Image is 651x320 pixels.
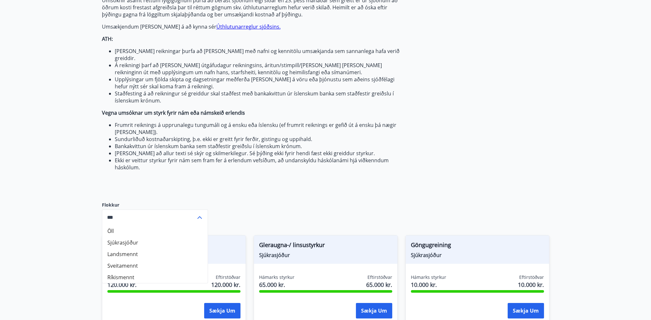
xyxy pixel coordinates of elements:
p: Umsækjendum [PERSON_NAME] á að kynna sér [102,23,405,30]
button: Sækja um [508,303,544,318]
span: Eftirstöðvar [216,274,240,280]
li: [PERSON_NAME] að allur texti sé skýr og skilmerkilegur. Sé þýðing ekki fyrir hendi fæst ekki grei... [115,150,405,157]
span: 120.000 kr. [107,280,143,289]
li: Sveitamennt [102,260,208,271]
span: 65.000 kr. [259,280,294,289]
li: Landsmennt [102,248,208,260]
li: [PERSON_NAME] reikningar þurfa að [PERSON_NAME] með nafni og kennitölu umsækjanda sem sannanlega ... [115,48,405,62]
span: 10.000 kr. [518,280,544,289]
span: Hámarks styrkur [259,274,294,280]
button: Sækja um [356,303,392,318]
span: 10.000 kr. [411,280,446,289]
span: 65.000 kr. [366,280,392,289]
label: Flokkur [102,202,208,208]
li: Ríkismennt [102,271,208,283]
button: Sækja um [204,303,240,318]
a: Úthlutunarreglur sjóðsins. [216,23,281,30]
span: Hámarks styrkur [411,274,446,280]
li: Á reikningi þarf að [PERSON_NAME] útgáfudagur reikningsins, áritun/stimpill/[PERSON_NAME] [PERSON... [115,62,405,76]
span: 120.000 kr. [211,280,240,289]
li: Ekki er veittur styrkur fyrir nám sem fram fer á erlendum vefsíðum, að undanskyldu háskólanámi hj... [115,157,405,171]
strong: Vegna umsóknar um styrk fyrir nám eða námskeið erlendis [102,109,245,116]
span: Eftirstöðvar [519,274,544,280]
li: Sundurliðuð kostnaðarskipting, þ.e. ekki er greitt fyrir ferðir, gistingu og uppihald. [115,136,405,143]
li: Bankakvittun úr íslenskum banka sem staðfestir greiðslu í íslenskum krónum. [115,143,405,150]
li: Staðfesting á að reikningur sé greiddur skal staðfest með bankakvittun úr íslenskum banka sem sta... [115,90,405,104]
span: Gleraugna-/ linsustyrkur [259,241,392,252]
li: Öll [102,225,208,237]
span: Eftirstöðvar [367,274,392,280]
strong: ATH: [102,35,113,42]
li: Upplýsingar um fjölda skipta og dagsetningar meðferða [PERSON_NAME] á vöru eða þjónustu sem aðein... [115,76,405,90]
span: Sjúkrasjóður [259,252,392,259]
li: Frumrit reiknings á upprunalegu tungumáli og á ensku eða íslensku (ef frumrit reiknings er gefið ... [115,121,405,136]
span: Göngugreining [411,241,544,252]
li: Sjúkrasjóður [102,237,208,248]
span: Sjúkrasjóður [411,252,544,259]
